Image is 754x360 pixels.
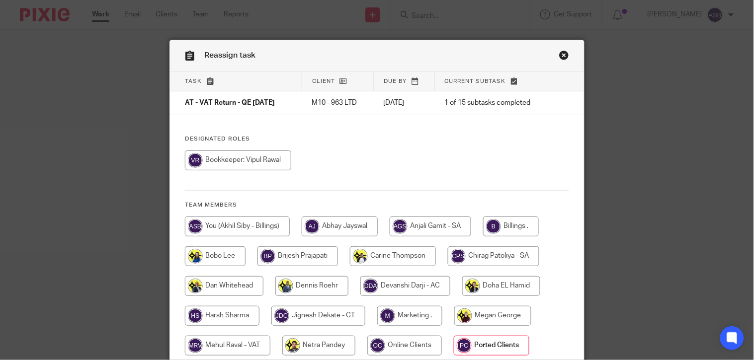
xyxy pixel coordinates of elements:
a: Close this dialog window [559,50,569,64]
span: Due by [384,78,407,84]
p: M10 - 963 LTD [312,98,364,108]
span: Reassign task [204,51,255,59]
h4: Team members [185,201,569,209]
p: [DATE] [384,98,424,108]
h4: Designated Roles [185,135,569,143]
td: 1 of 15 subtasks completed [434,91,551,115]
span: Current subtask [445,78,506,84]
span: AT - VAT Return - QE [DATE] [185,100,275,107]
span: Client [312,78,335,84]
span: Task [185,78,202,84]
